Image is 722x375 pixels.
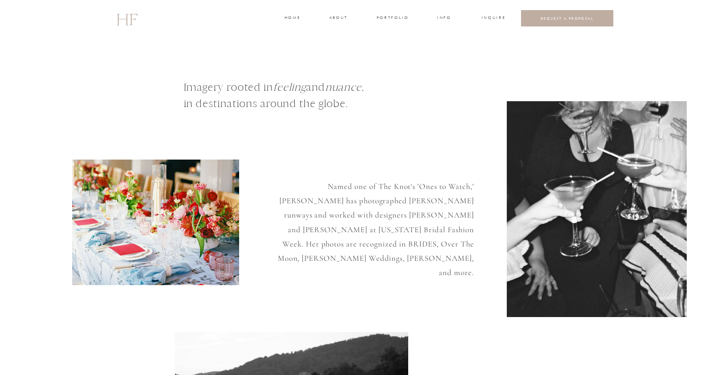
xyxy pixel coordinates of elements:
p: Named one of The Knot's 'Ones to Watch,' [PERSON_NAME] has photographed [PERSON_NAME] runways and... [271,179,474,266]
a: INFO [437,15,452,22]
h1: Imagery rooted in and , in destinations around the globe. [184,79,410,123]
a: HF [116,6,137,31]
a: REQUEST A PROPOSAL [528,16,607,21]
a: home [284,15,300,22]
i: nuance [325,81,362,94]
a: about [329,15,347,22]
a: portfolio [377,15,408,22]
a: INQUIRE [482,15,504,22]
i: feeling [273,81,306,94]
